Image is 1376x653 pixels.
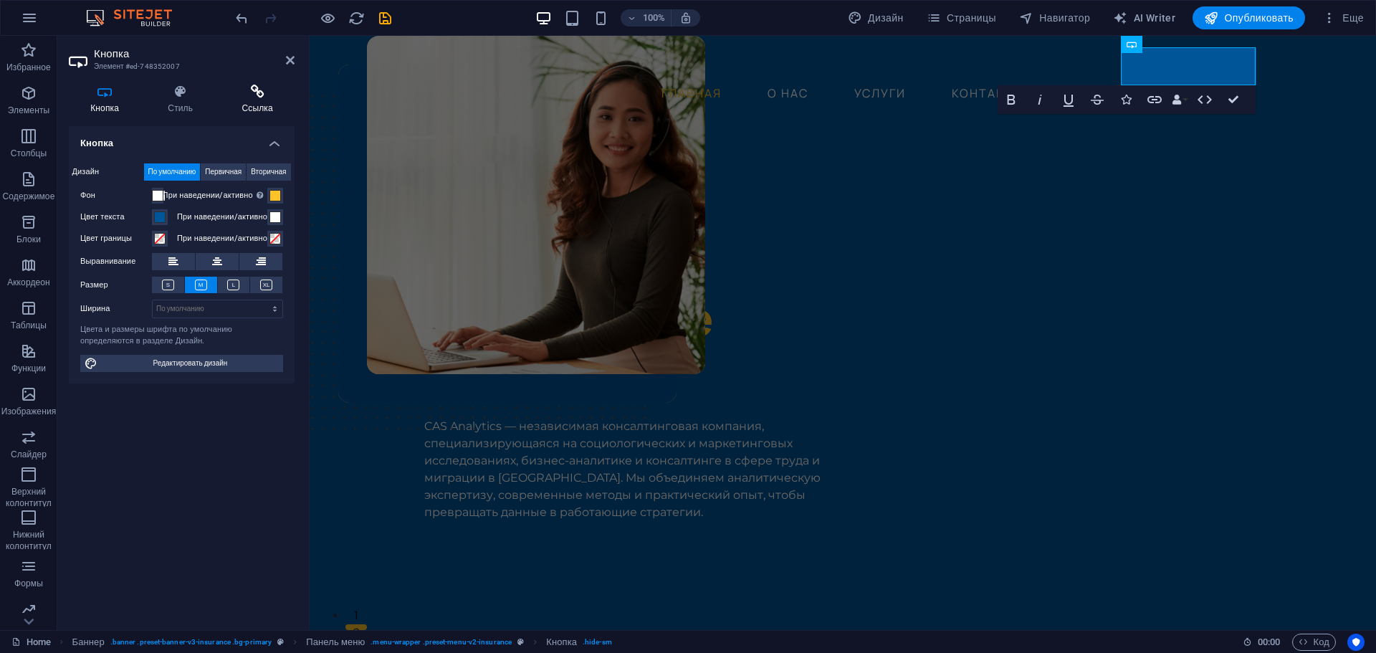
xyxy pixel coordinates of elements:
h4: Стиль [146,85,220,115]
span: Щелкните, чтобы выбрать. Дважды щелкните, чтобы изменить [72,634,105,651]
span: Вторичная [251,163,286,181]
label: Выравнивание [80,253,152,270]
i: Этот элемент является настраиваемым пресетом [517,638,524,646]
p: Формы [14,578,43,589]
button: Link [1141,85,1168,114]
button: reload [348,9,365,27]
h3: Элемент #ed-748352007 [94,60,266,73]
button: AI Writer [1107,6,1181,29]
div: Цвета и размеры шрифта по умолчанию определяются в разделе Дизайн. [80,324,283,348]
a: Щелкните для отмены выбора. Дважды щелкните, чтобы открыть Страницы [11,634,51,651]
span: Редактировать дизайн [102,355,279,372]
label: Дизайн [72,163,144,181]
button: Confirm (Ctrl+⏎) [1220,85,1247,114]
label: Размер [80,277,152,294]
span: . menu-wrapper .preset-menu-v2-insurance [371,634,512,651]
i: Отменить: Удалить элементы (Ctrl+Z) [234,10,250,27]
button: Опубликовать [1193,6,1305,29]
button: Вторичная [247,163,290,181]
p: Содержимое [3,191,55,202]
span: Первичная [205,163,242,181]
span: Еще [1322,11,1364,25]
i: Сохранить (Ctrl+S) [377,10,393,27]
i: При изменении размера уровень масштабирования подстраивается автоматически в соответствии с выбра... [679,11,692,24]
h6: Время сеанса [1243,634,1281,651]
span: AI Writer [1113,11,1175,25]
button: Редактировать дизайн [80,355,283,372]
button: По умолчанию [144,163,201,181]
span: Страницы [927,11,996,25]
button: Навигатор [1013,6,1096,29]
button: save [376,9,393,27]
label: Ширина [80,305,152,313]
h4: Ссылка [220,85,295,115]
span: . banner .preset-banner-v3-insurance .bg-primary [110,634,272,651]
label: Фон [80,187,152,204]
button: Strikethrough [1084,85,1111,114]
p: Элементы [8,105,49,116]
span: Код [1299,634,1329,651]
p: Слайдер [11,449,47,460]
button: Нажмите здесь, чтобы выйти из режима предварительного просмотра и продолжить редактирование [319,9,336,27]
p: Блоки [16,234,41,245]
p: Функции [11,363,46,374]
button: Код [1292,634,1336,651]
nav: breadcrumb [72,634,612,651]
label: При наведении/активно [177,209,267,226]
button: Bold (Ctrl+B) [998,85,1025,114]
p: Таблицы [11,320,47,331]
span: . hide-sm [583,634,612,651]
button: Italic (Ctrl+I) [1026,85,1053,114]
button: 100% [621,9,672,27]
button: Icons [1112,85,1139,114]
button: HTML [1191,85,1218,114]
span: Навигатор [1019,11,1090,25]
h6: 100% [642,9,665,27]
h2: Кнопка [94,47,295,60]
i: Перезагрузить страницу [348,10,365,27]
h4: Кнопка [69,85,146,115]
button: Underline (Ctrl+U) [1055,85,1082,114]
span: Щелкните, чтобы выбрать. Дважды щелкните, чтобы изменить [306,634,365,651]
button: Страницы [921,6,1002,29]
span: Дизайн [848,11,904,25]
button: Еще [1317,6,1370,29]
span: По умолчанию [148,163,196,181]
span: Щелкните, чтобы выбрать. Дважды щелкните, чтобы изменить [546,634,577,651]
label: При наведении/активно [177,230,267,247]
button: Первичная [201,163,246,181]
span: Опубликовать [1204,11,1294,25]
button: undo [233,9,250,27]
button: Дизайн [842,6,909,29]
label: Цвет текста [80,209,152,226]
button: Data Bindings [1170,85,1190,114]
button: Usercentrics [1347,634,1365,651]
p: Избранное [6,62,51,73]
h4: Кнопка [69,126,295,152]
img: Editor Logo [82,9,190,27]
p: Столбцы [11,148,47,159]
i: Этот элемент является настраиваемым пресетом [277,638,284,646]
p: Аккордеон [7,277,50,288]
span: : [1268,637,1270,647]
p: Изображения [1,406,57,417]
label: При наведении/активно [163,187,267,204]
div: Дизайн (Ctrl+Alt+Y) [842,6,909,29]
label: Цвет границы [80,230,152,247]
span: 00 00 [1258,634,1280,651]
